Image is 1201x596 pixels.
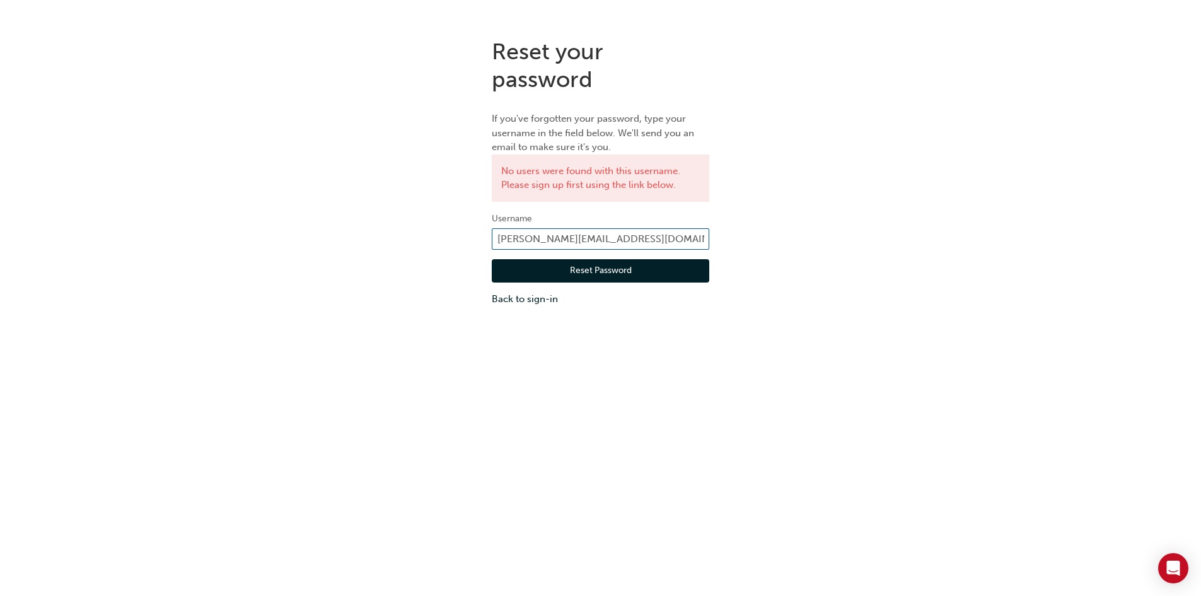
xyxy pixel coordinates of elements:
[492,38,709,93] h1: Reset your password
[492,112,709,155] p: If you've forgotten your password, type your username in the field below. We'll send you an email...
[492,228,709,250] input: Username
[492,155,709,202] div: No users were found with this username. Please sign up first using the link below.
[492,211,709,226] label: Username
[1158,553,1188,583] div: Open Intercom Messenger
[492,292,709,307] a: Back to sign-in
[492,259,709,283] button: Reset Password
